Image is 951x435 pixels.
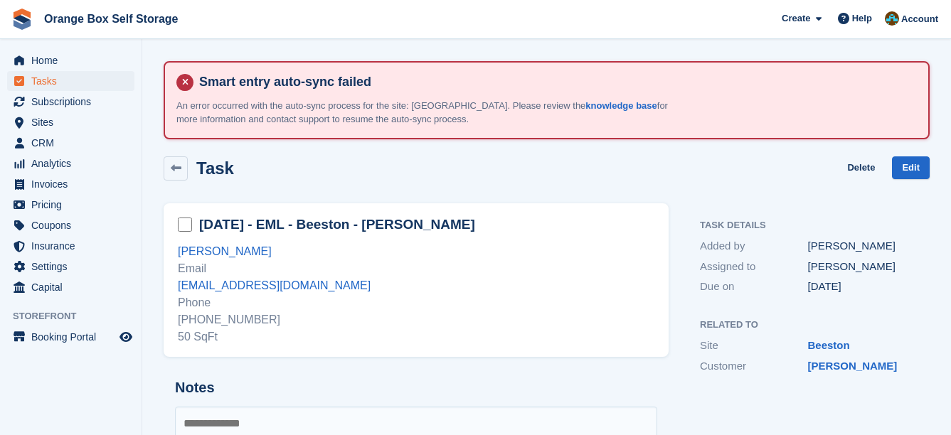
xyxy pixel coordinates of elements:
img: stora-icon-8386f47178a22dfd0bd8f6a31ec36ba5ce8667c1dd55bd0f319d3a0aa187defe.svg [11,9,33,30]
div: Email [178,260,654,277]
a: menu [7,50,134,70]
span: Insurance [31,236,117,256]
span: Booking Portal [31,327,117,347]
a: menu [7,133,134,153]
span: Settings [31,257,117,276]
div: Added by [700,238,808,254]
a: [PERSON_NAME] [178,245,272,257]
h4: Smart entry auto-sync failed [193,74,917,90]
a: [PERSON_NAME] [808,360,898,372]
a: menu [7,327,134,347]
span: Storefront [13,309,142,323]
span: Create [782,11,810,26]
h2: Task [196,159,234,178]
a: menu [7,71,134,91]
div: Customer [700,358,808,375]
span: Home [31,50,117,70]
span: Subscriptions [31,92,117,112]
span: Analytics [31,154,117,173]
span: Capital [31,277,117,297]
h2: Related to [700,320,915,331]
div: [PERSON_NAME] [808,259,916,275]
div: Phone [178,294,654,311]
div: Assigned to [700,259,808,275]
a: menu [7,112,134,132]
h2: Task Details [700,220,915,231]
a: menu [7,236,134,256]
a: knowledge base [585,100,657,111]
span: Sites [31,112,117,132]
a: menu [7,257,134,276]
span: Account [901,12,938,26]
a: Beeston [808,339,850,351]
a: Preview store [117,328,134,345]
a: menu [7,215,134,235]
a: menu [7,195,134,215]
div: [DATE] [808,279,916,295]
a: Edit [892,156,930,180]
div: [PERSON_NAME] [808,238,916,254]
a: Delete [847,156,875,180]
a: menu [7,277,134,297]
a: menu [7,154,134,173]
span: CRM [31,133,117,153]
a: menu [7,92,134,112]
span: Tasks [31,71,117,91]
h2: Notes [175,380,657,396]
a: Orange Box Self Storage [38,7,184,31]
span: Coupons [31,215,117,235]
span: Pricing [31,195,117,215]
img: Mike [885,11,899,26]
p: An error occurred with the auto-sync process for the site: [GEOGRAPHIC_DATA]. Please review the f... [176,99,674,127]
span: Help [852,11,872,26]
a: [EMAIL_ADDRESS][DOMAIN_NAME] [178,279,371,291]
div: [PHONE_NUMBER] 50 SqFt [178,311,654,345]
h2: [DATE] - EML - Beeston - [PERSON_NAME] [199,215,475,234]
div: Due on [700,279,808,295]
span: Invoices [31,174,117,194]
a: menu [7,174,134,194]
div: Site [700,338,808,354]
